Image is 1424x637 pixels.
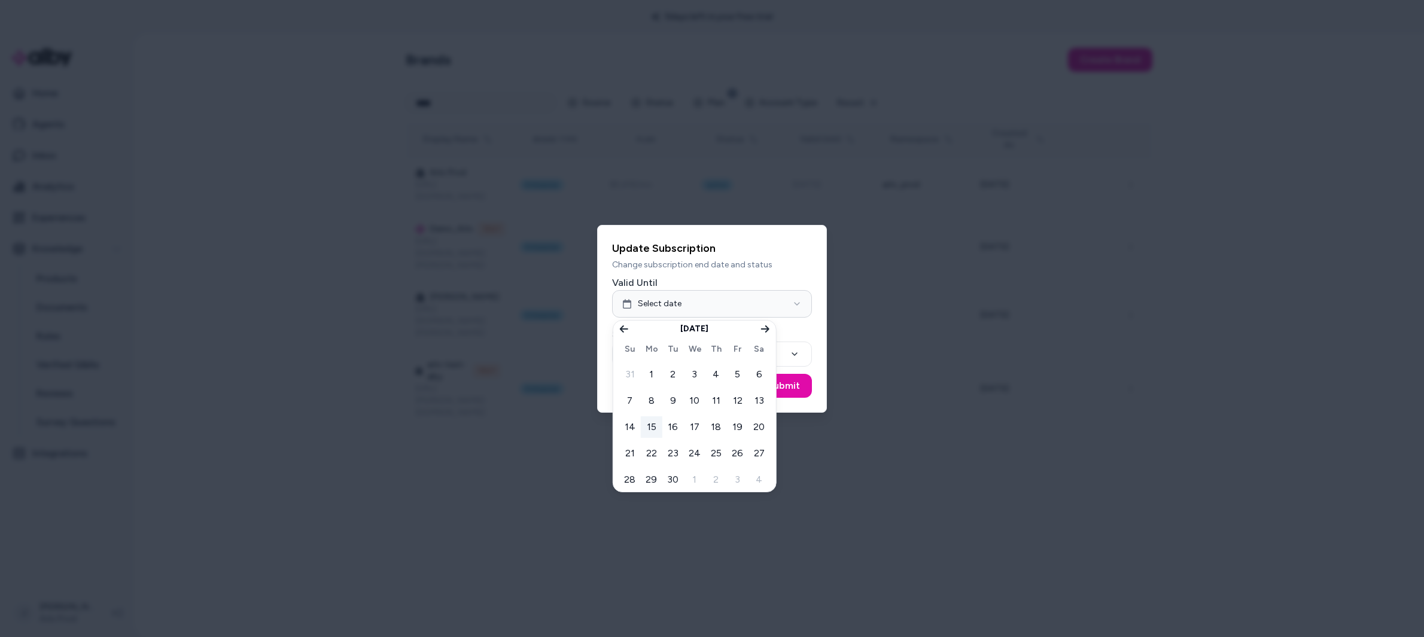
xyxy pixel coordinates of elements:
[727,469,748,490] button: 3
[748,469,770,490] button: 4
[638,298,681,310] span: Select date
[619,390,641,412] button: 7
[748,390,770,412] button: 13
[619,364,641,385] button: 31
[619,341,641,358] th: Sunday
[619,443,641,464] button: 21
[727,364,748,385] button: 5
[684,443,705,464] button: 24
[705,341,727,358] th: Thursday
[612,290,812,318] button: Select date
[616,321,632,337] button: Go to previous month
[662,469,684,490] button: 30
[727,416,748,438] button: 19
[662,443,684,464] button: 23
[641,469,662,490] button: 29
[619,416,641,438] button: 14
[684,416,705,438] button: 17
[684,390,705,412] button: 10
[612,240,812,257] h2: Update Subscription
[705,390,727,412] button: 11
[727,443,748,464] button: 26
[748,341,770,358] th: Saturday
[684,364,705,385] button: 3
[641,443,662,464] button: 22
[705,364,727,385] button: 4
[641,416,662,438] button: 15
[684,469,705,490] button: 1
[757,321,774,337] button: Go to next month
[662,390,684,412] button: 9
[748,416,770,438] button: 20
[662,364,684,385] button: 2
[705,443,727,464] button: 25
[641,341,662,358] th: Monday
[619,469,641,490] button: 28
[662,416,684,438] button: 16
[612,259,812,271] p: Change subscription end date and status
[662,341,684,358] th: Tuesday
[705,469,727,490] button: 2
[612,278,812,288] label: Valid Until
[641,364,662,385] button: 1
[748,443,770,464] button: 27
[705,416,727,438] button: 18
[641,390,662,412] button: 8
[727,390,748,412] button: 12
[680,323,708,335] div: [DATE]
[727,341,748,358] th: Friday
[684,341,705,358] th: Wednesday
[748,364,770,385] button: 6
[756,374,812,398] button: Submit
